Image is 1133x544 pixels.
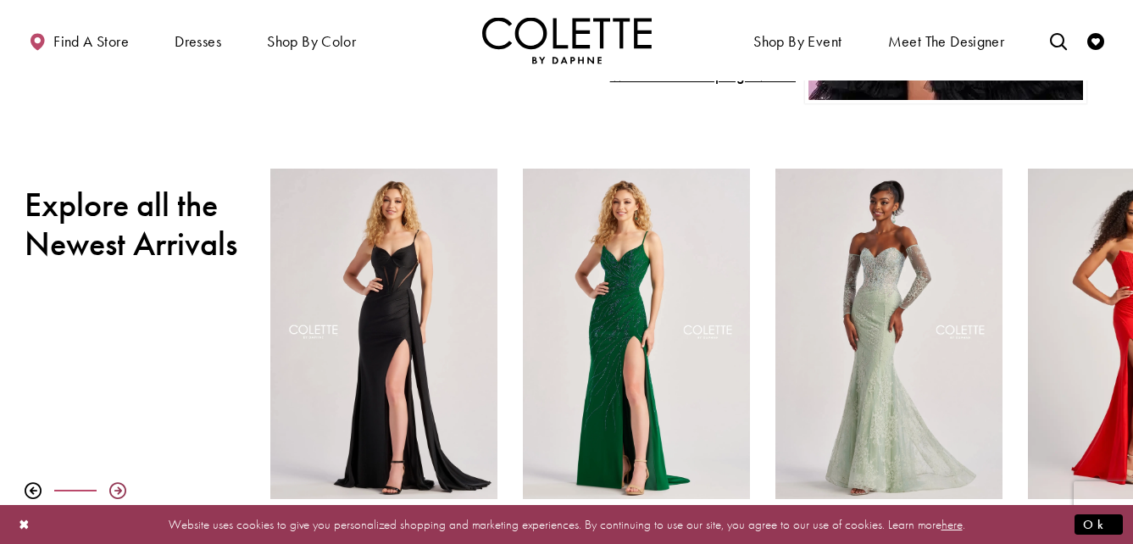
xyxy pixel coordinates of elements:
h2: Explore all the Newest Arrivals [25,186,245,264]
a: Check Wishlist [1083,17,1108,64]
div: Colette by Daphne Style No. CL8415 [763,156,1015,541]
span: Find a store [53,33,129,50]
a: here [941,515,963,532]
span: Dresses [170,17,225,64]
span: Shop By Event [753,33,841,50]
a: Find a store [25,17,133,64]
img: Colette by Daphne [482,17,652,64]
button: Close Dialog [10,509,39,539]
span: Shop by color [267,33,356,50]
button: Submit Dialog [1075,513,1123,535]
a: Meet the designer [884,17,1009,64]
a: Toggle search [1046,17,1071,64]
span: Shop By Event [749,17,846,64]
span: Shop by color [263,17,360,64]
p: Website uses cookies to give you personalized shopping and marketing experiences. By continuing t... [122,513,1011,536]
a: Visit Colette by Daphne Style No. CL8415 Page [775,169,1002,499]
span: Meet the designer [888,33,1005,50]
div: Colette by Daphne Style No. CL8480 [258,156,510,541]
a: Visit Home Page [482,17,652,64]
span: Dresses [175,33,221,50]
a: Visit Colette by Daphne Style No. CL8510 Page [523,169,750,499]
a: Visit Colette by Daphne Style No. CL8480 Page [270,169,497,499]
div: Colette by Daphne Style No. CL8510 [510,156,763,541]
